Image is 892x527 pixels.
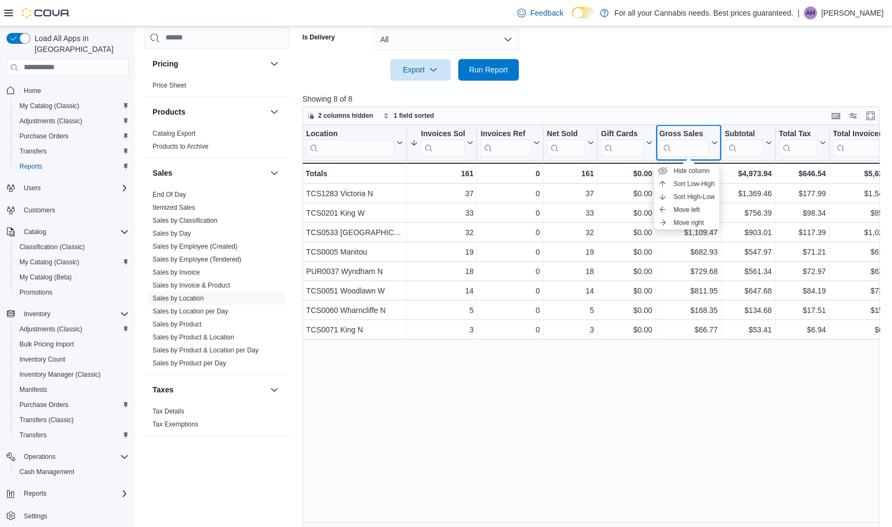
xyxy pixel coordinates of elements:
span: Move left [673,205,700,214]
button: Taxes [268,383,281,396]
div: Gross Sales [659,129,709,139]
button: Inventory Manager (Classic) [11,367,133,382]
span: Inventory [19,308,129,321]
div: 19 [410,245,473,258]
button: Inventory Count [11,352,133,367]
a: Purchase Orders [15,398,73,411]
div: Location [306,129,394,139]
span: Users [24,184,41,192]
div: Pricing [144,79,289,96]
button: Purchase Orders [11,129,133,144]
span: Home [19,84,129,97]
a: Catalog Export [153,130,195,137]
button: Products [268,105,281,118]
div: $0.00 [601,167,652,180]
span: Tax Details [153,407,184,416]
a: Adjustments (Classic) [15,115,87,128]
button: Transfers [11,144,133,159]
div: 5 [410,304,473,317]
span: Operations [19,450,129,463]
div: $177.99 [778,187,825,200]
div: 161 [410,167,473,180]
div: 5 [547,304,594,317]
button: Move right [654,216,719,229]
span: Tax Exemptions [153,420,199,429]
button: Subtotal [724,129,771,156]
span: Inventory [24,310,50,318]
a: Manifests [15,383,51,396]
div: $0.00 [601,226,652,239]
span: Load All Apps in [GEOGRAPHIC_DATA] [30,33,129,55]
div: TCS1283 Victoria N [306,187,403,200]
div: TCS0071 King N [306,323,403,336]
span: My Catalog (Classic) [15,99,129,112]
span: Settings [19,509,129,522]
span: Adjustments (Classic) [19,117,82,125]
button: Reports [11,159,133,174]
a: Home [19,84,45,97]
div: $561.34 [724,265,771,278]
a: Sales by Product [153,321,202,328]
div: $4,973.94 [724,167,771,180]
span: Sales by Invoice [153,268,200,277]
div: 0 [480,323,539,336]
button: Adjustments (Classic) [11,114,133,129]
span: Transfers [15,429,129,442]
a: Sales by Product & Location per Day [153,346,259,354]
div: $756.39 [724,206,771,219]
a: Promotions [15,286,57,299]
a: Purchase Orders [15,130,73,143]
div: $811.95 [659,284,717,297]
span: Sales by Classification [153,216,217,225]
div: TCS0201 King W [306,206,403,219]
span: My Catalog (Beta) [15,271,129,284]
span: Reports [15,160,129,173]
button: Reports [2,486,133,501]
div: Gift Card Sales [601,129,644,156]
a: Customers [19,204,60,217]
div: 0 [480,245,539,258]
a: Cash Management [15,465,78,478]
span: Cash Management [19,468,74,476]
span: Classification (Classic) [15,241,129,254]
a: Sales by Location [153,295,204,302]
div: $682.93 [659,245,717,258]
a: Sales by Location per Day [153,308,228,315]
button: Pricing [268,57,281,70]
div: 14 [547,284,594,297]
button: Enter fullscreen [864,109,877,122]
a: Sales by Product & Location [153,333,234,341]
button: Users [19,182,45,195]
span: Reports [19,162,42,171]
span: Sales by Product [153,320,202,329]
a: Sales by Invoice & Product [153,282,230,289]
div: TCS0060 Wharncliffe N [306,304,403,317]
span: Feedback [530,8,563,18]
button: My Catalog (Classic) [11,98,133,114]
button: Export [390,59,451,81]
span: 1 field sorted [394,111,434,120]
span: Cash Management [15,465,129,478]
span: AH [806,6,815,19]
a: Sales by Invoice [153,269,200,276]
span: Sort Low-High [673,179,715,188]
div: $71.21 [778,245,825,258]
div: $6.94 [778,323,825,336]
span: Transfers [19,431,47,439]
div: 0 [480,167,539,180]
img: Cova [22,8,70,18]
div: Net Sold [547,129,585,139]
div: $17.51 [778,304,825,317]
div: $66.77 [659,323,717,336]
a: Inventory Manager (Classic) [15,368,105,381]
div: $0.00 [601,245,652,258]
span: End Of Day [153,190,186,199]
span: Settings [24,512,47,521]
span: Adjustments (Classic) [19,325,82,333]
div: 0 [480,187,539,200]
span: Catalog [19,225,129,238]
a: Settings [19,510,51,523]
a: Sales by Day [153,230,191,237]
button: Adjustments (Classic) [11,322,133,337]
button: Sort High-Low [654,190,719,203]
